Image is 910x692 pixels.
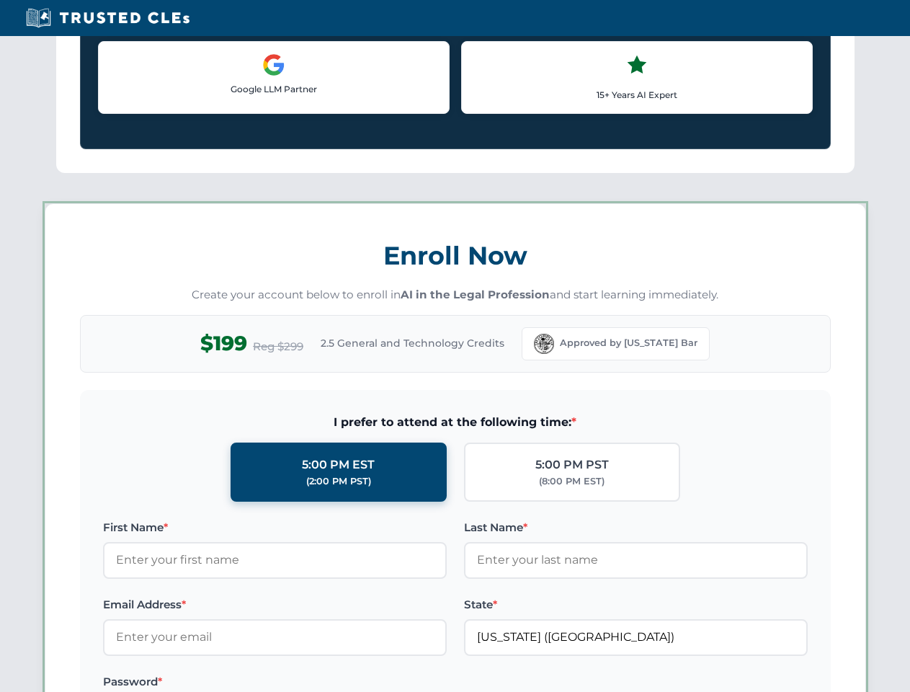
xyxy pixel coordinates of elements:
div: (2:00 PM PST) [306,474,371,489]
div: 5:00 PM EST [302,456,375,474]
label: Last Name [464,519,808,536]
input: Enter your email [103,619,447,655]
div: (8:00 PM EST) [539,474,605,489]
label: Password [103,673,447,691]
input: Enter your last name [464,542,808,578]
input: Florida (FL) [464,619,808,655]
strong: AI in the Legal Profession [401,288,550,301]
span: $199 [200,327,247,360]
img: Google [262,53,285,76]
div: 5:00 PM PST [535,456,609,474]
span: Reg $299 [253,338,303,355]
p: Google LLM Partner [110,82,437,96]
label: Email Address [103,596,447,613]
label: First Name [103,519,447,536]
label: State [464,596,808,613]
span: I prefer to attend at the following time: [103,413,808,432]
img: Florida Bar [534,334,554,354]
span: Approved by [US_STATE] Bar [560,336,697,350]
input: Enter your first name [103,542,447,578]
p: Create your account below to enroll in and start learning immediately. [80,287,831,303]
img: Trusted CLEs [22,7,194,29]
p: 15+ Years AI Expert [473,88,800,102]
h3: Enroll Now [80,233,831,278]
span: 2.5 General and Technology Credits [321,335,504,351]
